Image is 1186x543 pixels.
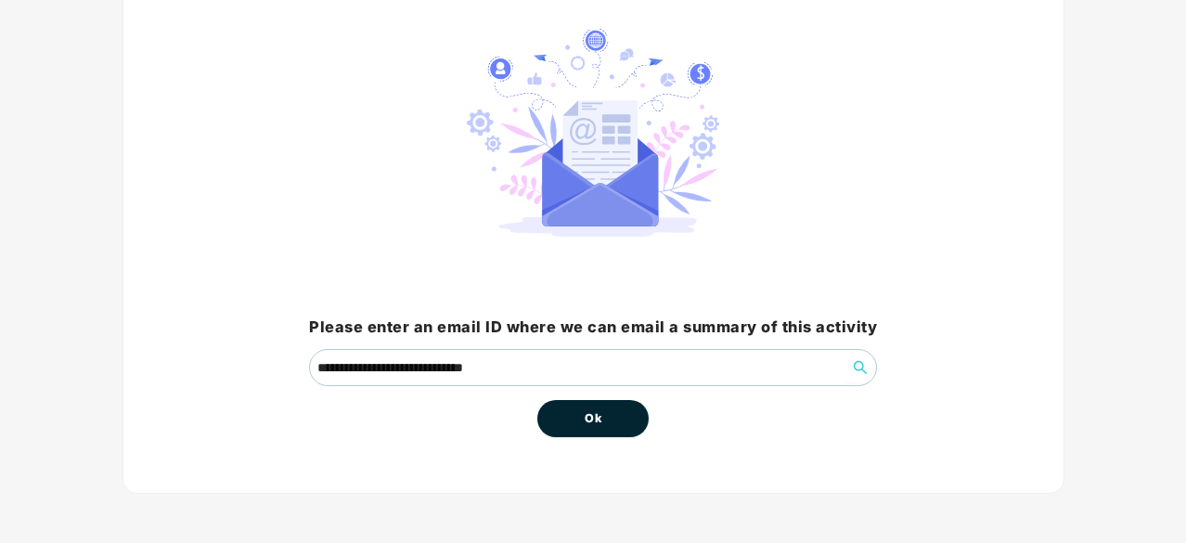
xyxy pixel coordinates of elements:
img: svg+xml;base64,PHN2ZyB4bWxucz0iaHR0cDovL3d3dy53My5vcmcvMjAwMC9zdmciIHdpZHRoPSIyNzIuMjI0IiBoZWlnaH... [467,29,719,237]
button: search [845,353,875,382]
button: Ok [537,400,649,437]
span: search [845,360,875,375]
span: Ok [585,409,601,428]
h3: Please enter an email ID where we can email a summary of this activity [309,316,877,340]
